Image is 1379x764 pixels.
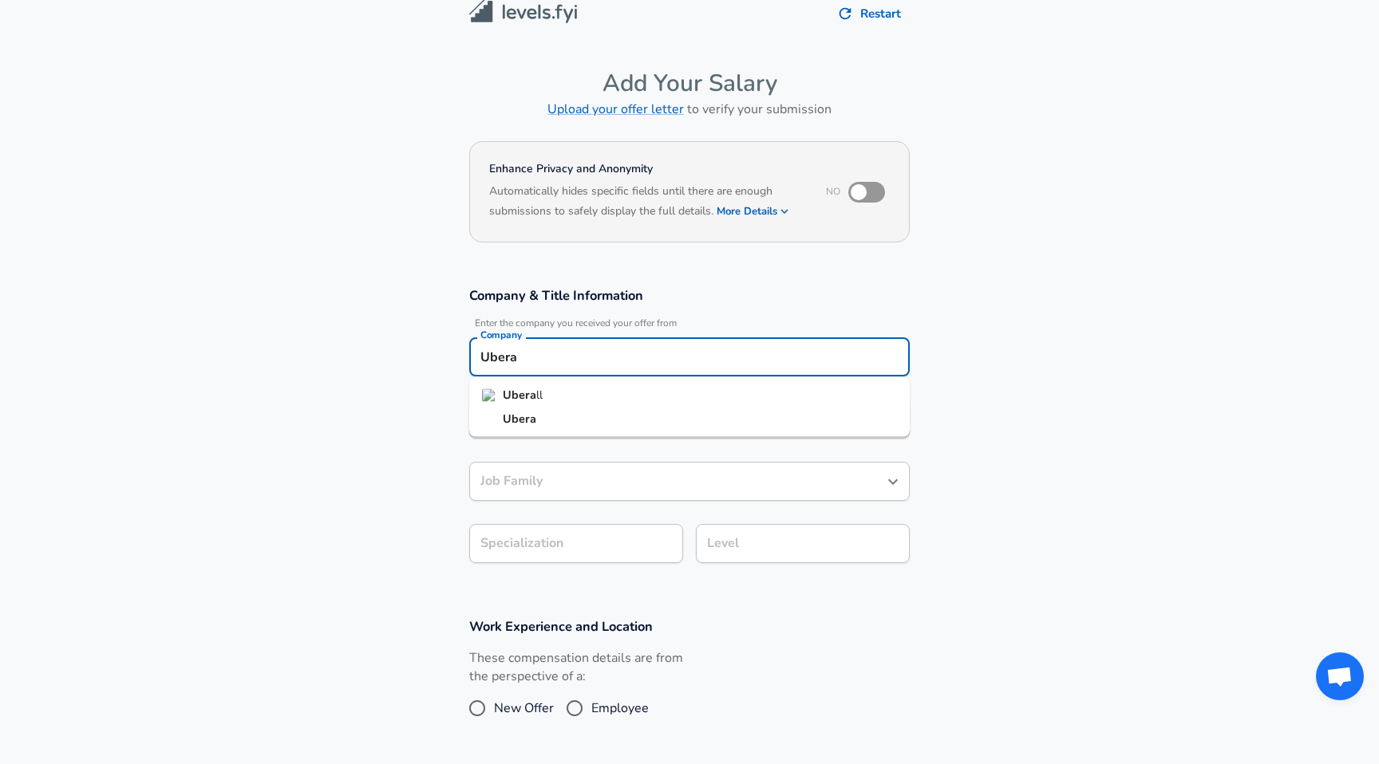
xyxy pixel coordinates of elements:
h6: to verify your submission [469,98,910,120]
button: More Details [717,200,790,223]
button: Open [882,471,904,493]
input: Specialization [469,524,683,563]
input: Google [476,345,903,369]
span: New Offer [494,699,554,718]
input: Software Engineer [476,469,879,494]
h3: Company & Title Information [469,286,910,305]
h4: Enhance Privacy and Anonymity [489,161,804,177]
label: Company [480,330,522,340]
h6: Automatically hides specific fields until there are enough submissions to safely display the full... [489,183,804,223]
span: No [826,185,840,198]
h3: Work Experience and Location [469,617,910,636]
span: ll [536,387,543,403]
img: uberall.com [482,388,496,401]
strong: Ubera [503,410,536,426]
span: Employee [591,699,649,718]
span: Enter the company you received your offer from [469,317,910,329]
a: Open chat [1316,652,1364,700]
input: L3 [703,531,903,556]
strong: Ubera [503,387,536,403]
label: These compensation details are from the perspective of a: [469,649,683,686]
a: Upload your offer letter [547,100,684,118]
h4: Add Your Salary [469,69,910,98]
